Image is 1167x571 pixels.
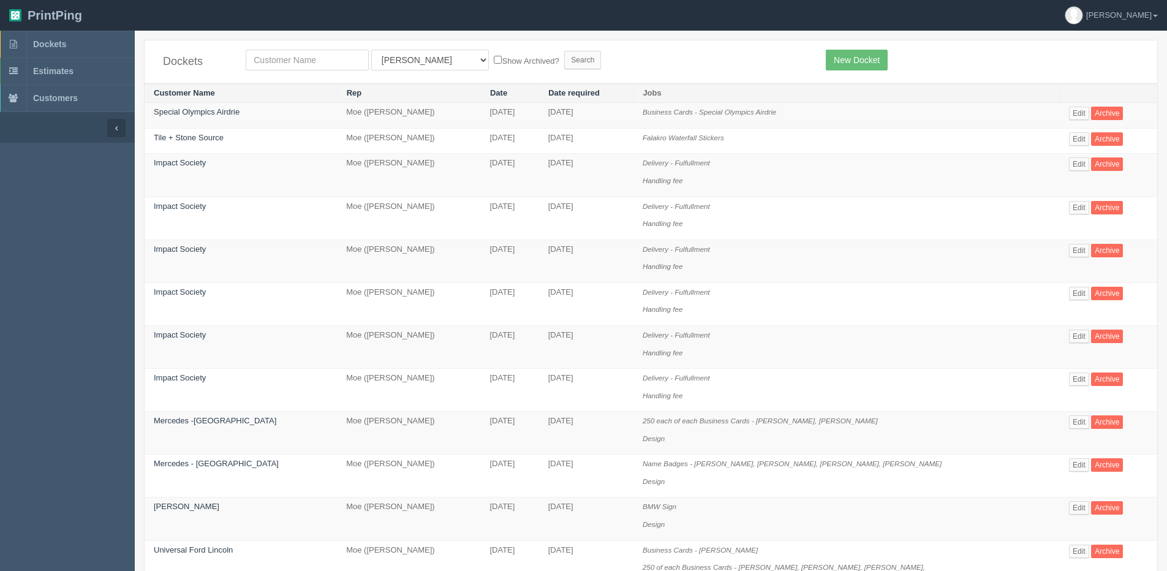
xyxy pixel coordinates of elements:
a: Date [490,88,507,97]
td: [DATE] [539,497,633,540]
i: Falakro Waterfall Stickers [643,134,724,142]
td: [DATE] [480,455,538,497]
img: logo-3e63b451c926e2ac314895c53de4908e5d424f24456219fb08d385ab2e579770.png [9,9,21,21]
a: Edit [1069,501,1089,515]
td: [DATE] [539,240,633,282]
td: Moe ([PERSON_NAME]) [337,154,480,197]
i: Business Cards - [PERSON_NAME] [643,546,758,554]
td: [DATE] [539,325,633,368]
i: Design [643,477,665,485]
td: Moe ([PERSON_NAME]) [337,455,480,497]
a: Universal Ford Lincoln [154,545,233,554]
a: Mercedes - [GEOGRAPHIC_DATA] [154,459,279,468]
i: Design [643,520,665,528]
input: Customer Name [246,50,369,70]
a: Archive [1091,201,1123,214]
a: Edit [1069,107,1089,120]
i: Delivery - Fulfullment [643,331,710,339]
i: Delivery - Fulfullment [643,202,710,210]
td: Moe ([PERSON_NAME]) [337,128,480,154]
span: Estimates [33,66,74,76]
a: Archive [1091,458,1123,472]
a: Rep [347,88,362,97]
td: [DATE] [539,103,633,129]
a: Archive [1091,157,1123,171]
a: Edit [1069,244,1089,257]
td: Moe ([PERSON_NAME]) [337,497,480,540]
td: [DATE] [480,103,538,129]
td: [DATE] [480,497,538,540]
a: Edit [1069,157,1089,171]
i: Name Badges - [PERSON_NAME], [PERSON_NAME], [PERSON_NAME], [PERSON_NAME] [643,459,942,467]
a: Edit [1069,458,1089,472]
td: [DATE] [480,325,538,368]
i: Delivery - Fulfullment [643,245,710,253]
td: Moe ([PERSON_NAME]) [337,197,480,240]
th: Jobs [633,83,1060,103]
a: New Docket [826,50,888,70]
a: Archive [1091,244,1123,257]
a: Date required [548,88,600,97]
td: [DATE] [539,412,633,455]
i: 250 of each Business Cards - [PERSON_NAME], [PERSON_NAME], [PERSON_NAME], [643,563,925,571]
a: Edit [1069,201,1089,214]
a: Archive [1091,107,1123,120]
i: 250 each of each Business Cards - [PERSON_NAME], [PERSON_NAME] [643,417,878,425]
img: avatar_default-7531ab5dedf162e01f1e0bb0964e6a185e93c5c22dfe317fb01d7f8cd2b1632c.jpg [1065,7,1082,24]
i: Handling fee [643,349,683,357]
i: Business Cards - Special Olympics Airdrie [643,108,776,116]
td: [DATE] [539,282,633,325]
i: Handling fee [643,219,683,227]
a: Archive [1091,415,1123,429]
td: Moe ([PERSON_NAME]) [337,325,480,368]
td: [DATE] [480,240,538,282]
td: Moe ([PERSON_NAME]) [337,240,480,282]
td: [DATE] [480,197,538,240]
i: BMW Sign [643,502,676,510]
td: [DATE] [539,128,633,154]
a: Mercedes -[GEOGRAPHIC_DATA] [154,416,276,425]
a: Archive [1091,545,1123,558]
td: [DATE] [480,282,538,325]
a: Special Olympics Airdrie [154,107,240,116]
a: Archive [1091,330,1123,343]
td: Moe ([PERSON_NAME]) [337,369,480,412]
i: Delivery - Fulfullment [643,374,710,382]
td: Moe ([PERSON_NAME]) [337,282,480,325]
td: [DATE] [539,154,633,197]
a: Edit [1069,330,1089,343]
input: Search [564,51,601,69]
td: [DATE] [539,455,633,497]
a: Archive [1091,372,1123,386]
i: Design [643,434,665,442]
a: Edit [1069,132,1089,146]
h4: Dockets [163,56,227,68]
td: [DATE] [539,369,633,412]
td: [DATE] [480,369,538,412]
a: Impact Society [154,244,206,254]
td: [DATE] [539,197,633,240]
a: Impact Society [154,373,206,382]
td: [DATE] [480,154,538,197]
i: Handling fee [643,391,683,399]
a: Impact Society [154,330,206,339]
a: Customer Name [154,88,215,97]
a: Edit [1069,287,1089,300]
a: Impact Society [154,287,206,297]
td: Moe ([PERSON_NAME]) [337,103,480,129]
a: Archive [1091,287,1123,300]
input: Show Archived? [494,56,502,64]
a: Edit [1069,415,1089,429]
i: Handling fee [643,176,683,184]
i: Handling fee [643,305,683,313]
i: Handling fee [643,262,683,270]
span: Dockets [33,39,66,49]
td: [DATE] [480,412,538,455]
a: Archive [1091,501,1123,515]
a: Tile + Stone Source [154,133,224,142]
a: Edit [1069,372,1089,386]
a: Edit [1069,545,1089,558]
a: Archive [1091,132,1123,146]
a: [PERSON_NAME] [154,502,219,511]
a: Impact Society [154,202,206,211]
